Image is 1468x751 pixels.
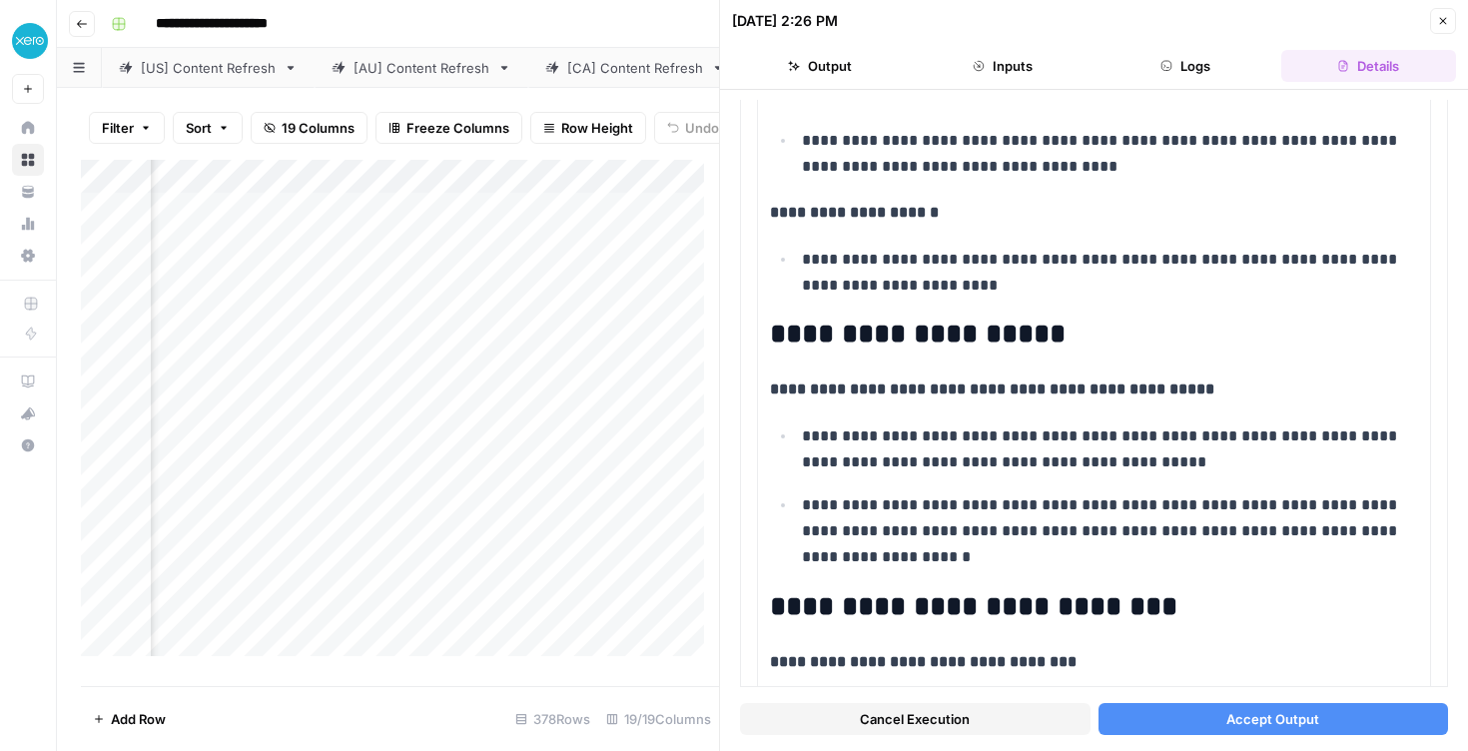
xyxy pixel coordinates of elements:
a: [CA] Content Refresh [528,48,742,88]
span: Freeze Columns [406,118,509,138]
div: What's new? [13,398,43,428]
button: Help + Support [12,429,44,461]
span: Add Row [111,709,166,729]
button: 19 Columns [251,112,367,144]
div: [AU] Content Refresh [354,58,489,78]
button: Row Height [530,112,646,144]
span: Accept Output [1226,709,1319,729]
span: Cancel Execution [860,709,970,729]
button: Add Row [81,703,178,735]
button: What's new? [12,397,44,429]
button: Filter [89,112,165,144]
a: Your Data [12,176,44,208]
button: Details [1281,50,1456,82]
a: [US] Content Refresh [102,48,315,88]
div: 19/19 Columns [598,703,719,735]
button: Logs [1099,50,1273,82]
div: 378 Rows [507,703,598,735]
div: [US] Content Refresh [141,58,276,78]
span: 19 Columns [282,118,355,138]
button: Accept Output [1099,703,1449,735]
button: Inputs [915,50,1090,82]
span: Filter [102,118,134,138]
a: [AU] Content Refresh [315,48,528,88]
div: [CA] Content Refresh [567,58,703,78]
div: [DATE] 2:26 PM [732,11,838,31]
button: Cancel Execution [740,703,1091,735]
a: Settings [12,240,44,272]
button: Freeze Columns [375,112,522,144]
a: Browse [12,144,44,176]
span: Row Height [561,118,633,138]
a: Home [12,112,44,144]
button: Workspace: XeroOps [12,16,44,66]
button: Undo [654,112,732,144]
button: Output [732,50,907,82]
a: Usage [12,208,44,240]
span: Undo [685,118,719,138]
span: Sort [186,118,212,138]
img: XeroOps Logo [12,23,48,59]
a: AirOps Academy [12,366,44,397]
button: Sort [173,112,243,144]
